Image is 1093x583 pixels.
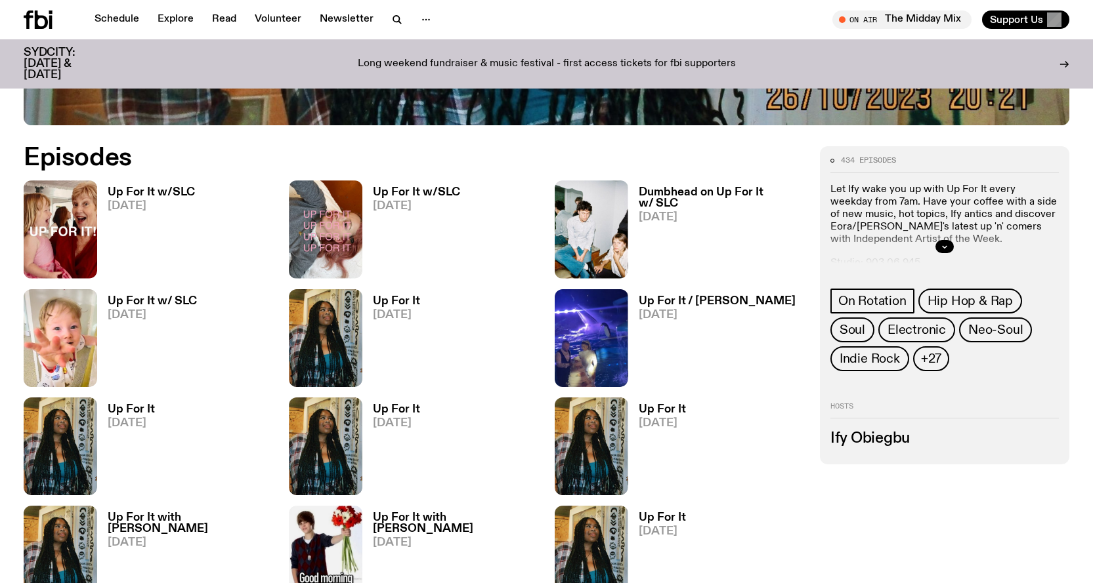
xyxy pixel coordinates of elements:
[990,14,1043,26] span: Support Us
[108,537,273,548] span: [DATE]
[289,289,362,387] img: Ify - a Brown Skin girl with black braided twists, looking up to the side with her tongue stickin...
[204,10,244,29] a: Read
[921,352,941,366] span: +27
[555,397,628,495] img: Ify - a Brown Skin girl with black braided twists, looking up to the side with her tongue stickin...
[639,310,796,321] span: [DATE]
[108,418,155,429] span: [DATE]
[373,537,538,548] span: [DATE]
[108,310,197,321] span: [DATE]
[362,404,420,495] a: Up For It[DATE]
[959,317,1032,342] a: Neo-Soul
[888,323,946,337] span: Electronic
[913,346,949,371] button: +27
[628,404,686,495] a: Up For It[DATE]
[289,397,362,495] img: Ify - a Brown Skin girl with black braided twists, looking up to the side with her tongue stickin...
[108,296,197,307] h3: Up For It w/ SLC
[362,296,420,387] a: Up For It[DATE]
[628,187,804,278] a: Dumbhead on Up For It w/ SLC[DATE]
[639,212,804,223] span: [DATE]
[628,296,796,387] a: Up For It / [PERSON_NAME][DATE]
[840,323,865,337] span: Soul
[24,289,97,387] img: baby slc
[108,512,273,534] h3: Up For It with [PERSON_NAME]
[555,180,628,278] img: dumbhead 4 slc
[97,187,195,278] a: Up For It w/SLC[DATE]
[841,157,896,164] span: 434 episodes
[918,289,1022,313] a: Hip Hop & Rap
[373,296,420,307] h3: Up For It
[838,294,907,308] span: On Rotation
[830,346,909,371] a: Indie Rock
[373,201,460,212] span: [DATE]
[373,310,420,321] span: [DATE]
[362,187,460,278] a: Up For It w/SLC[DATE]
[97,404,155,495] a: Up For It[DATE]
[312,10,381,29] a: Newsletter
[108,201,195,212] span: [DATE]
[982,10,1069,29] button: Support Us
[639,296,796,307] h3: Up For It / [PERSON_NAME]
[639,512,686,523] h3: Up For It
[373,512,538,534] h3: Up For It with [PERSON_NAME]
[358,58,736,70] p: Long weekend fundraiser & music festival - first access tickets for fbi supporters
[968,323,1023,337] span: Neo-Soul
[840,352,900,366] span: Indie Rock
[832,10,972,29] button: On AirThe Midday Mix
[830,289,914,313] a: On Rotation
[150,10,202,29] a: Explore
[639,418,686,429] span: [DATE]
[24,47,108,81] h3: SYDCITY: [DATE] & [DATE]
[108,187,195,198] h3: Up For It w/SLC
[108,404,155,415] h3: Up For It
[247,10,309,29] a: Volunteer
[830,184,1059,247] p: Let Ify wake you up with Up For It every weekday from 7am. Have your coffee with a side of new mu...
[830,432,1059,446] h3: Ify Obiegbu
[87,10,147,29] a: Schedule
[639,187,804,209] h3: Dumbhead on Up For It w/ SLC
[639,526,686,537] span: [DATE]
[878,317,955,342] a: Electronic
[830,317,874,342] a: Soul
[373,418,420,429] span: [DATE]
[830,403,1059,418] h2: Hosts
[928,294,1013,308] span: Hip Hop & Rap
[97,296,197,387] a: Up For It w/ SLC[DATE]
[639,404,686,415] h3: Up For It
[24,146,716,170] h2: Episodes
[373,187,460,198] h3: Up For It w/SLC
[373,404,420,415] h3: Up For It
[24,397,97,495] img: Ify - a Brown Skin girl with black braided twists, looking up to the side with her tongue stickin...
